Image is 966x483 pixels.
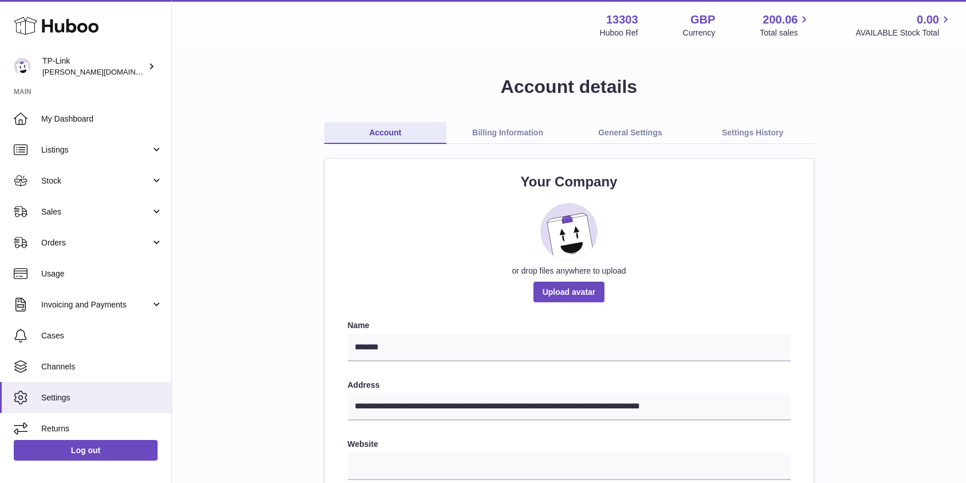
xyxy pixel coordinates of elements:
img: susie.li@tp-link.com [14,58,31,75]
a: Settings History [692,122,814,144]
a: Log out [14,440,158,461]
span: 0.00 [917,12,939,28]
a: 200.06 Total sales [760,12,811,38]
strong: 13303 [606,12,638,28]
span: Listings [41,145,151,155]
span: 200.06 [763,12,798,28]
span: Orders [41,237,151,248]
strong: GBP [690,12,715,28]
a: Billing Information [446,122,569,144]
h1: Account details [190,75,948,99]
label: Address [348,380,791,391]
span: Usage [41,268,163,279]
span: Channels [41,361,163,372]
span: [PERSON_NAME][DOMAIN_NAME][EMAIL_ADDRESS][DOMAIN_NAME] [42,67,289,76]
div: TP-Link [42,56,146,77]
img: placeholder_image.svg [540,203,598,260]
div: Huboo Ref [600,28,638,38]
span: Total sales [760,28,811,38]
span: AVAILABLE Stock Total [855,28,952,38]
a: General Settings [569,122,692,144]
span: Stock [41,176,151,186]
div: Currency [683,28,716,38]
span: Returns [41,423,163,434]
span: Cases [41,330,163,341]
span: Sales [41,207,151,217]
a: 0.00 AVAILABLE Stock Total [855,12,952,38]
label: Website [348,439,791,450]
span: Settings [41,392,163,403]
label: Name [348,320,791,331]
span: Invoicing and Payments [41,299,151,310]
h2: Your Company [348,173,791,191]
span: My Dashboard [41,114,163,124]
span: Upload avatar [533,282,605,302]
div: or drop files anywhere to upload [348,266,791,276]
a: Account [324,122,447,144]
